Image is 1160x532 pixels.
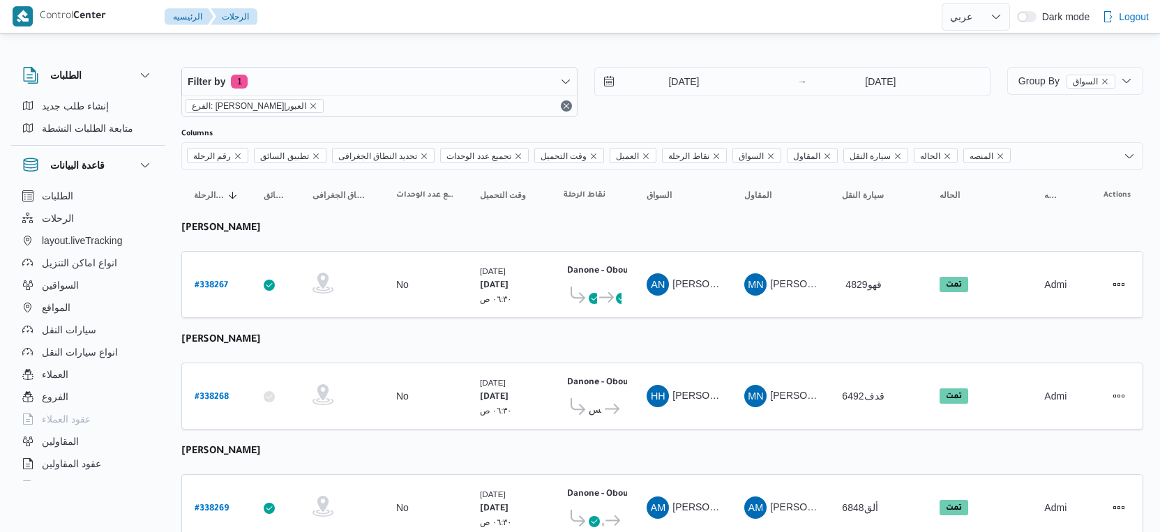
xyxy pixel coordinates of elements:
button: Remove المقاول from selection in this group [823,152,831,160]
span: سيارة النقل [843,148,908,163]
span: تحديد النطاق الجغرافى [338,149,418,164]
span: عقود العملاء [42,411,91,427]
span: تحديد النطاق الجغرافى [312,190,371,201]
button: Remove المنصه from selection in this group [996,152,1004,160]
img: X8yXhbKr1z7QwAAAABJRU5ErkJggg== [13,6,33,26]
button: المواقع [17,296,159,319]
button: Remove العميل from selection in this group [642,152,650,160]
svg: Sorted in descending order [227,190,239,201]
span: سيارات النقل [42,321,96,338]
button: رقم الرحلةSorted in descending order [188,184,244,206]
b: [PERSON_NAME] [181,223,261,234]
div: Hsham Hussain Abadallah Abadaljwad [647,385,669,407]
button: Logout [1097,3,1154,31]
button: Filter by1 active filters [182,68,577,96]
button: سيارة النقل [836,184,920,206]
span: 1 active filters [231,75,248,89]
span: السواق [1067,75,1115,89]
a: #338269 [195,499,229,517]
button: إنشاء طلب جديد [17,95,159,117]
span: السواق [1073,75,1098,88]
button: Remove الحاله from selection in this group [943,152,951,160]
span: AN [651,273,665,296]
small: ٠٦:٣٠ ص [480,517,512,526]
button: قاعدة البيانات [22,157,153,174]
span: تجميع عدد الوحدات [446,149,511,164]
span: السواق [647,190,672,201]
span: MN [748,385,763,407]
div: No [396,278,409,291]
button: remove selected entity [309,102,317,110]
b: Danone - Obour [567,266,633,276]
small: ٠٦:٣٠ ص [480,294,512,303]
span: Filter by [188,73,225,90]
span: الرحلات [42,210,74,227]
button: Actions [1108,273,1130,296]
span: Actions [1103,190,1131,201]
span: تجميع عدد الوحدات [396,190,455,201]
span: المقاول [793,149,820,164]
span: إنشاء طلب جديد [42,98,109,114]
small: [DATE] [480,378,506,387]
span: Dark mode [1037,11,1090,22]
button: Actions [1108,496,1130,519]
span: تطبيق السائق [264,190,287,201]
span: الحاله [920,149,940,164]
span: المقاول [744,190,771,201]
button: الرحلات [211,8,257,25]
b: # 338268 [195,393,229,402]
div: Maina Najib Shfiq Qladah [744,273,767,296]
button: remove selected entity [1101,77,1109,86]
a: #338268 [195,387,229,406]
b: تمت [946,393,962,401]
span: الفروع [42,388,68,405]
button: Open list of options [1124,151,1135,162]
button: Remove تطبيق السائق from selection in this group [312,152,320,160]
span: وقت التحميل [480,190,526,201]
button: تطبيق السائق [258,184,293,206]
button: عقود العملاء [17,408,159,430]
div: Abozaid Muhammad Abozaid Said [744,496,767,519]
button: اجهزة التليفون [17,475,159,497]
span: [PERSON_NAME] [672,390,753,401]
div: Ammad Najib Abadalzahir Jaoish [647,273,669,296]
span: Admin [1044,502,1072,513]
button: Remove سيارة النقل from selection in this group [894,152,902,160]
button: الطلبات [17,185,159,207]
span: قسم عين شمس [589,401,603,418]
b: تمت [946,281,962,289]
button: المقاولين [17,430,159,453]
span: ألق6848 [842,502,877,513]
button: Actions [1108,385,1130,407]
button: الرحلات [17,207,159,229]
button: الحاله [934,184,1025,206]
span: Group By السواق [1018,75,1115,86]
button: سيارات النقل [17,319,159,341]
span: Logout [1119,8,1149,25]
span: الطلبات [42,188,73,204]
button: Remove تحديد النطاق الجغرافى from selection in this group [420,152,428,160]
button: السواقين [17,274,159,296]
b: [PERSON_NAME] [181,335,261,346]
span: تطبيق السائق [254,148,326,163]
span: layout.liveTracking [42,232,122,249]
span: العملاء [42,366,68,383]
small: ٠٦:٣٠ ص [480,406,512,415]
b: [DATE] [480,393,509,402]
span: الفرع: [PERSON_NAME]|العبور [192,100,306,112]
div: → [797,77,807,86]
label: Columns [181,128,213,139]
button: المنصه [1039,184,1067,206]
span: العميل [610,148,656,163]
span: نقاط الرحلة [668,149,709,164]
button: وقت التحميل [474,184,544,206]
span: تطبيق السائق [260,149,308,164]
button: السواق [641,184,725,206]
span: تجميع عدد الوحدات [440,148,529,163]
span: نقاط الرحلة [564,190,605,201]
button: Group Byالسواقremove selected entity [1007,67,1143,95]
button: الفروع [17,386,159,408]
span: MN [748,273,763,296]
span: الحاله [914,148,958,163]
button: العملاء [17,363,159,386]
